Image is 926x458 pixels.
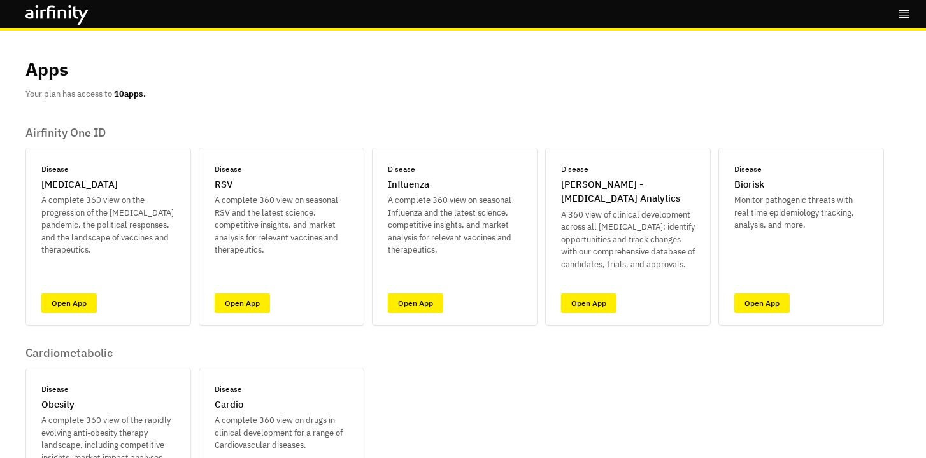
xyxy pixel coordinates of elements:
[561,177,695,206] p: [PERSON_NAME] - [MEDICAL_DATA] Analytics
[734,194,868,232] p: Monitor pathogenic threats with real time epidemiology tracking, analysis, and more.
[41,163,69,175] p: Disease
[561,163,588,175] p: Disease
[41,177,118,192] p: [MEDICAL_DATA]
[734,163,762,175] p: Disease
[25,88,146,101] p: Your plan has access to
[25,346,364,360] p: Cardiometabolic
[25,56,68,83] p: Apps
[25,126,884,140] p: Airfinity One ID
[734,177,764,192] p: Biorisk
[388,163,415,175] p: Disease
[114,88,146,99] b: 10 apps.
[41,384,69,395] p: Disease
[215,293,270,313] a: Open App
[41,398,75,412] p: Obesity
[215,414,348,452] p: A complete 360 view on drugs in clinical development for a range of Cardiovascular diseases.
[215,398,243,412] p: Cardio
[561,293,616,313] a: Open App
[388,177,429,192] p: Influenza
[215,163,242,175] p: Disease
[734,293,790,313] a: Open App
[388,293,443,313] a: Open App
[215,194,348,256] p: A complete 360 view on seasonal RSV and the latest science, competitive insights, and market anal...
[388,194,522,256] p: A complete 360 view on seasonal Influenza and the latest science, competitive insights, and marke...
[215,177,232,192] p: RSV
[41,194,175,256] p: A complete 360 view on the progression of the [MEDICAL_DATA] pandemic, the political responses, a...
[561,209,695,271] p: A 360 view of clinical development across all [MEDICAL_DATA]; identify opportunities and track ch...
[41,293,97,313] a: Open App
[215,384,242,395] p: Disease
